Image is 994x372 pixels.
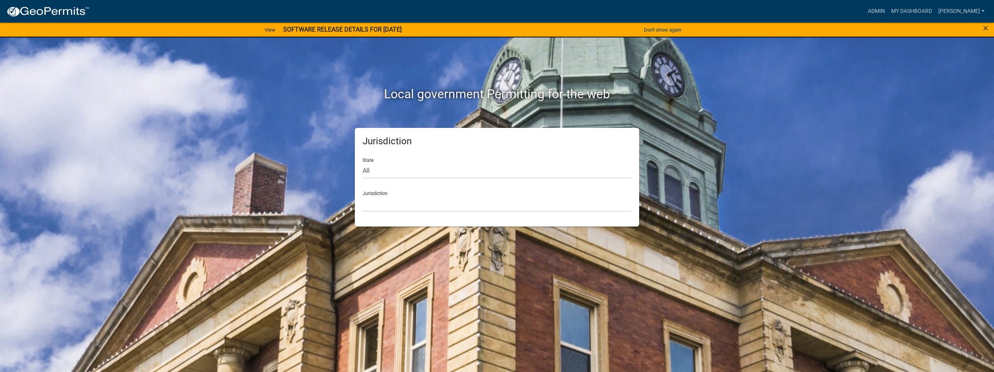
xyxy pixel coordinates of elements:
[983,23,988,34] span: ×
[983,23,988,33] button: Close
[363,136,631,147] h5: Jurisdiction
[283,26,402,33] strong: SOFTWARE RELEASE DETAILS FOR [DATE]
[888,4,935,19] a: My Dashboard
[641,23,684,36] button: Don't show again
[281,87,713,101] h2: Local government Permitting for the web
[935,4,988,19] a: [PERSON_NAME]
[865,4,888,19] a: Admin
[261,23,278,36] a: View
